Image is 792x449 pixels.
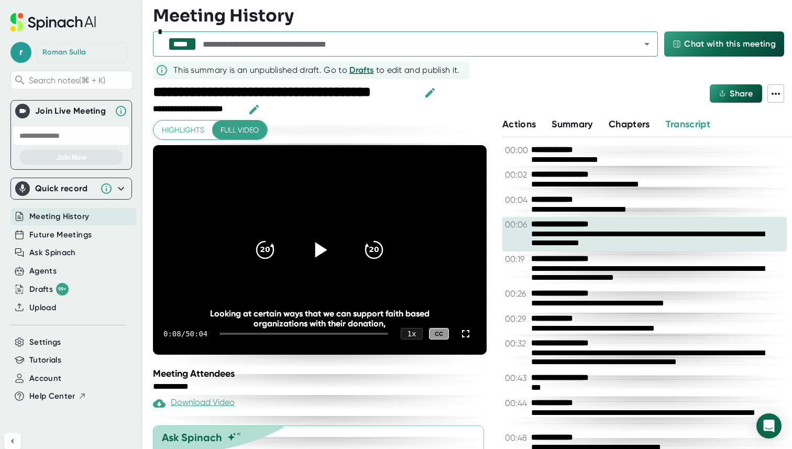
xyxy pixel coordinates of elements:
span: Summary [552,118,592,130]
span: 00:00 [505,145,529,155]
span: Help Center [29,390,75,402]
div: Roman Sulla [42,48,86,57]
button: Actions [502,117,536,132]
div: Ask Spinach [162,431,222,444]
button: Agents [29,265,57,277]
span: 00:19 [505,254,529,264]
span: 00:26 [505,289,529,299]
button: Chapters [609,117,650,132]
div: Meeting Attendees [153,368,489,379]
button: Highlights [153,121,213,140]
button: Drafts [349,64,373,76]
span: Share [730,89,753,98]
button: Tutorials [29,354,61,366]
span: 00:44 [505,398,529,408]
span: Search notes (⌘ + K) [29,75,130,85]
div: Join Live MeetingJoin Live Meeting [15,101,127,122]
button: Chat with this meeting [664,31,784,57]
button: Ask Spinach [29,247,76,259]
div: 1 x [401,328,423,340]
span: 00:43 [505,373,529,383]
div: Drafts [29,283,69,295]
div: This summary is an unpublished draft. Go to to edit and publish it. [173,64,460,76]
span: r [10,42,31,63]
span: 00:32 [505,338,529,348]
span: 00:29 [505,314,529,324]
div: CC [429,328,449,340]
span: Drafts [349,65,373,75]
h3: Meeting History [153,6,294,26]
span: 00:48 [505,433,529,443]
span: Chapters [609,118,650,130]
div: 0:08 / 50:04 [163,330,207,338]
button: Drafts 99+ [29,283,69,295]
button: Future Meetings [29,229,92,241]
div: Download Video [153,397,235,410]
button: Settings [29,336,61,348]
button: Share [710,84,762,103]
span: Transcript [666,118,711,130]
span: Join Now [56,153,86,162]
div: Looking at certain ways that we can support faith based organizations with their donation, [186,309,454,328]
span: Full video [221,124,259,137]
button: Full video [212,121,267,140]
button: Upload [29,302,56,314]
div: Open Intercom Messenger [756,413,782,439]
span: Actions [502,118,536,130]
button: Meeting History [29,211,89,223]
button: Join Now [19,150,123,165]
div: Quick record [15,178,127,199]
div: 99+ [56,283,69,295]
span: 00:02 [505,170,529,180]
button: Open [640,37,654,51]
button: Account [29,373,61,385]
div: Join Live Meeting [35,106,109,116]
button: Transcript [666,117,711,132]
span: Highlights [162,124,204,137]
span: 00:06 [505,220,529,229]
div: Quick record [35,183,95,194]
button: Summary [552,117,592,132]
img: Join Live Meeting [17,106,28,116]
button: Help Center [29,390,86,402]
span: Chat with this meeting [684,38,776,50]
span: 00:04 [505,195,529,205]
